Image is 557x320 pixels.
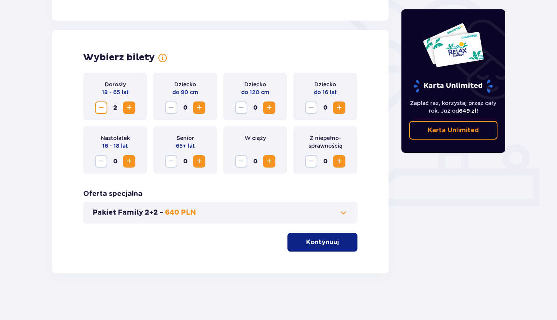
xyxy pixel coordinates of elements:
[172,88,198,96] p: do 90 cm
[422,23,484,68] img: Dwie karty całoroczne do Suntago z napisem 'UNLIMITED RELAX', na białym tle z tropikalnymi liśćmi...
[95,155,107,168] button: Zmniejsz
[165,208,196,217] p: 640 PLN
[287,233,357,252] button: Kontynuuj
[179,155,191,168] span: 0
[263,101,275,114] button: Zwiększ
[102,88,129,96] p: 18 - 65 lat
[249,101,261,114] span: 0
[244,80,266,88] p: Dziecko
[241,88,269,96] p: do 120 cm
[123,155,135,168] button: Zwiększ
[83,189,142,199] h3: Oferta specjalna
[179,101,191,114] span: 0
[249,155,261,168] span: 0
[413,79,494,93] p: Karta Unlimited
[109,101,121,114] span: 2
[93,208,163,217] p: Pakiet Family 2+2 -
[165,101,177,114] button: Zmniejsz
[123,101,135,114] button: Zwiększ
[314,80,336,88] p: Dziecko
[409,99,498,115] p: Zapłać raz, korzystaj przez cały rok. Już od !
[305,101,317,114] button: Zmniejsz
[333,101,345,114] button: Zwiększ
[314,88,337,96] p: do 16 lat
[245,134,266,142] p: W ciąży
[165,155,177,168] button: Zmniejsz
[105,80,126,88] p: Dorosły
[93,208,348,217] button: Pakiet Family 2+2 -640 PLN
[333,155,345,168] button: Zwiększ
[235,101,247,114] button: Zmniejsz
[300,134,351,150] p: Z niepełno­sprawnością
[177,134,194,142] p: Senior
[83,52,155,63] h2: Wybierz bilety
[263,155,275,168] button: Zwiększ
[102,142,128,150] p: 16 - 18 lat
[174,80,196,88] p: Dziecko
[428,126,479,135] p: Karta Unlimited
[319,101,331,114] span: 0
[101,134,130,142] p: Nastolatek
[459,108,476,114] span: 649 zł
[319,155,331,168] span: 0
[306,238,339,247] p: Kontynuuj
[95,101,107,114] button: Zmniejsz
[305,155,317,168] button: Zmniejsz
[409,121,498,140] a: Karta Unlimited
[176,142,195,150] p: 65+ lat
[193,155,205,168] button: Zwiększ
[193,101,205,114] button: Zwiększ
[235,155,247,168] button: Zmniejsz
[109,155,121,168] span: 0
